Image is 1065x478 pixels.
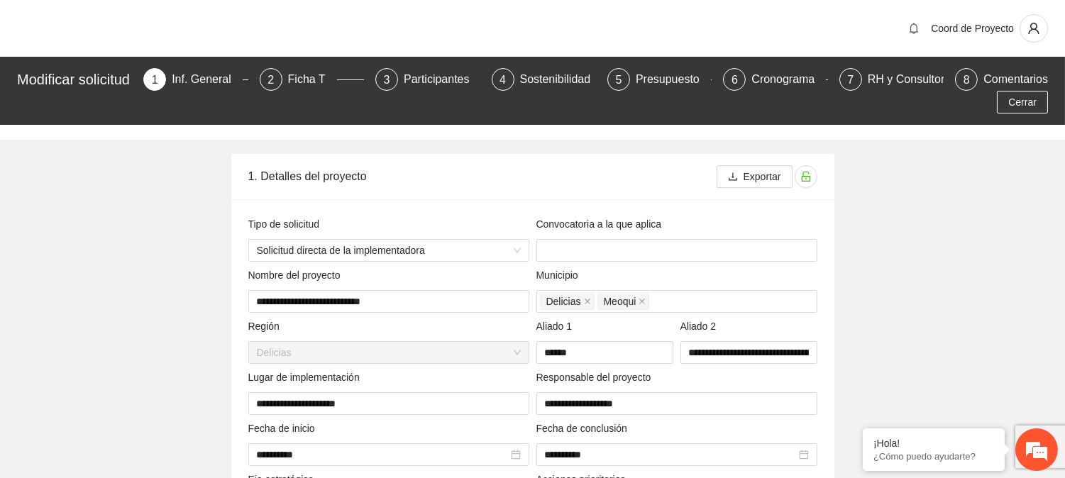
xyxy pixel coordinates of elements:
[1020,14,1048,43] button: user
[873,451,994,462] p: ¿Cómo puedo ayudarte?
[1020,22,1047,35] span: user
[404,68,481,91] div: Participantes
[536,318,596,335] span: Aliado 1
[172,68,243,91] div: Inf. General
[717,165,793,188] button: downloadExportar
[680,318,740,335] span: Aliado 2
[7,323,270,373] textarea: Escriba su mensaje y pulse “Intro”
[248,267,365,284] span: Nombre del proyecto
[17,68,135,91] div: Modificar solicitud
[520,68,602,91] div: Sostenibilidad
[1008,94,1037,110] span: Cerrar
[795,165,817,188] button: unlock
[267,74,274,86] span: 2
[536,216,685,233] span: Convocatoria a la que aplica
[384,74,390,86] span: 3
[616,74,622,86] span: 5
[931,23,1014,34] span: Coord de Proyecto
[873,438,994,449] div: ¡Hola!
[82,157,196,301] span: Estamos en línea.
[248,369,384,387] span: Lugar de implementación
[536,267,602,284] span: Municipio
[288,68,337,91] div: Ficha T
[257,342,521,363] span: Delicias
[636,68,711,91] div: Presupuesto
[847,74,854,86] span: 7
[597,293,650,310] span: Meoqui
[257,240,521,261] span: Solicitud directa de la implementadora
[955,68,1048,91] div: 8Comentarios
[74,72,238,91] div: Chatee con nosotros ahora
[795,171,817,182] span: unlock
[546,294,581,309] span: Delicias
[997,91,1048,113] button: Cerrar
[584,298,591,305] span: close
[500,74,506,86] span: 4
[903,17,925,40] button: bell
[868,68,968,91] div: RH y Consultores
[248,421,339,438] span: Fecha de inicio
[607,68,712,91] div: 5Presupuesto
[260,68,364,91] div: 2Ficha T
[903,23,925,34] span: bell
[540,293,595,310] span: Delicias
[248,318,304,335] span: Región
[143,68,248,91] div: 1Inf. General
[492,68,596,91] div: 4Sostenibilidad
[751,68,826,91] div: Cronograma
[728,172,738,183] span: download
[604,294,636,309] span: Meoqui
[732,74,738,86] span: 6
[248,156,717,196] div: 1. Detalles del proyecto
[964,74,970,86] span: 8
[983,68,1048,91] div: Comentarios
[152,74,158,86] span: 1
[744,169,781,184] span: Exportar
[839,68,944,91] div: 7RH y Consultores
[536,369,675,387] span: Responsable del proyecto
[723,68,827,91] div: 6Cronograma
[639,298,646,305] span: close
[233,7,267,41] div: Minimizar ventana de chat en vivo
[536,421,651,438] span: Fecha de conclusión
[375,68,480,91] div: 3Participantes
[248,216,343,233] span: Tipo de solicitud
